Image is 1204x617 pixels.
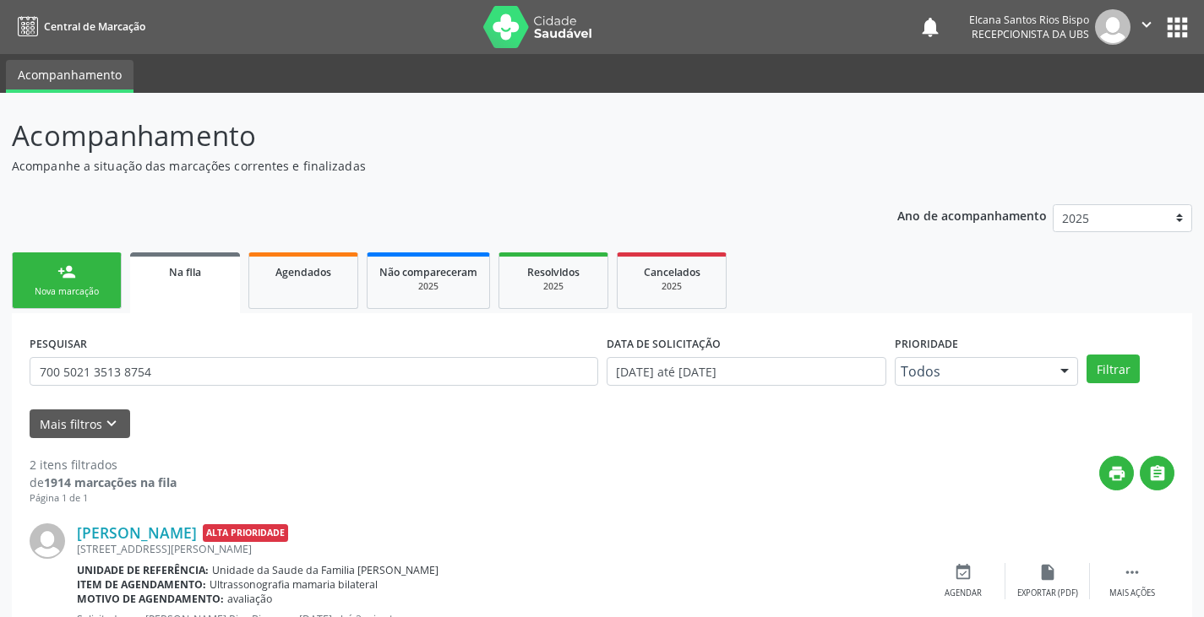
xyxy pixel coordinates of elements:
a: Acompanhamento [6,60,133,93]
p: Acompanhamento [12,115,838,157]
div: 2025 [629,280,714,293]
div: de [30,474,177,491]
span: Resolvidos [527,265,580,279]
span: Ultrassonografia mamaria bilateral [210,577,378,592]
div: Página 1 de 1 [30,491,177,506]
div: Elcana Santos Rios Bispo [969,13,1089,27]
div: Exportar (PDF) [1017,587,1078,599]
div: 2 itens filtrados [30,456,177,474]
span: Recepcionista da UBS [972,27,1089,41]
b: Item de agendamento: [77,577,206,592]
a: Central de Marcação [12,13,145,41]
span: Na fila [169,265,201,279]
i: insert_drive_file [1038,563,1057,582]
span: Unidade da Saude da Familia [PERSON_NAME] [212,563,439,577]
button: apps [1163,13,1192,42]
div: 2025 [511,280,596,293]
span: Todos [901,363,1044,380]
img: img [30,523,65,559]
b: Unidade de referência: [77,563,209,577]
i:  [1148,464,1167,483]
span: Agendados [275,265,331,279]
div: person_add [57,262,76,281]
button: notifications [918,15,942,39]
i:  [1137,15,1156,34]
strong: 1914 marcações na fila [44,474,177,490]
input: Selecione um intervalo [607,357,886,386]
img: img [1095,9,1130,45]
label: PESQUISAR [30,331,87,357]
i: event_available [954,563,972,582]
label: DATA DE SOLICITAÇÃO [607,331,721,357]
label: Prioridade [895,331,958,357]
span: Alta Prioridade [203,524,288,542]
button: Mais filtroskeyboard_arrow_down [30,409,130,439]
p: Ano de acompanhamento [897,204,1047,225]
i: keyboard_arrow_down [102,414,121,433]
span: Não compareceram [379,265,477,279]
button: Filtrar [1087,355,1140,383]
span: Central de Marcação [44,19,145,34]
p: Acompanhe a situação das marcações correntes e finalizadas [12,157,838,175]
i: print [1108,464,1126,483]
span: avaliação [227,592,272,606]
div: 2025 [379,280,477,293]
span: Cancelados [644,265,700,279]
div: Agendar [945,587,982,599]
a: [PERSON_NAME] [77,523,197,542]
div: Nova marcação [25,285,109,298]
input: Nome, CNS [30,357,598,386]
b: Motivo de agendamento: [77,592,224,606]
button:  [1140,456,1174,490]
div: Mais ações [1109,587,1155,599]
i:  [1123,563,1141,582]
button: print [1099,456,1134,490]
button:  [1130,9,1163,45]
div: [STREET_ADDRESS][PERSON_NAME] [77,542,921,556]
